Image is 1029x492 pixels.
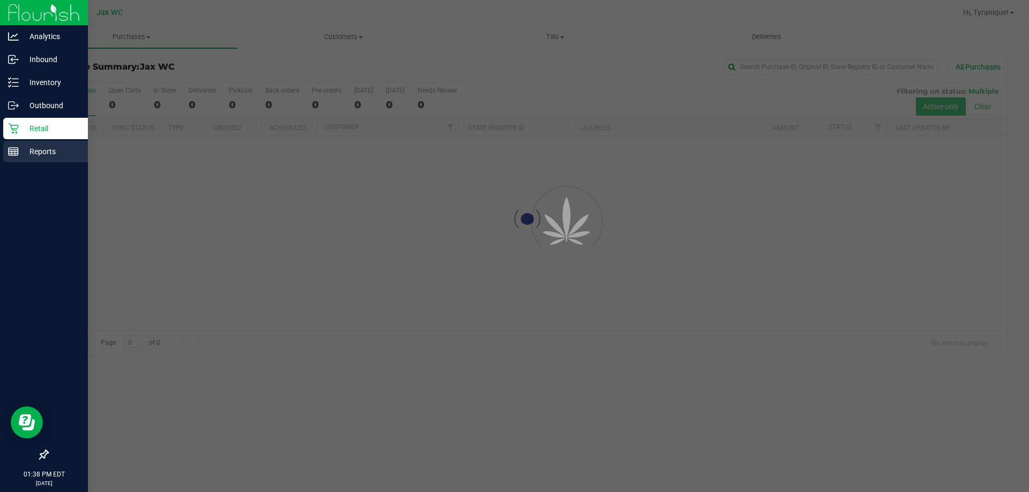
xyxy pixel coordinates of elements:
[11,406,43,438] iframe: Resource center
[8,31,19,42] inline-svg: Analytics
[5,470,83,479] p: 01:38 PM EDT
[8,100,19,111] inline-svg: Outbound
[19,99,83,112] p: Outbound
[8,146,19,157] inline-svg: Reports
[19,145,83,158] p: Reports
[8,54,19,65] inline-svg: Inbound
[8,123,19,134] inline-svg: Retail
[19,30,83,43] p: Analytics
[5,479,83,487] p: [DATE]
[8,77,19,88] inline-svg: Inventory
[19,53,83,66] p: Inbound
[19,76,83,89] p: Inventory
[19,122,83,135] p: Retail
